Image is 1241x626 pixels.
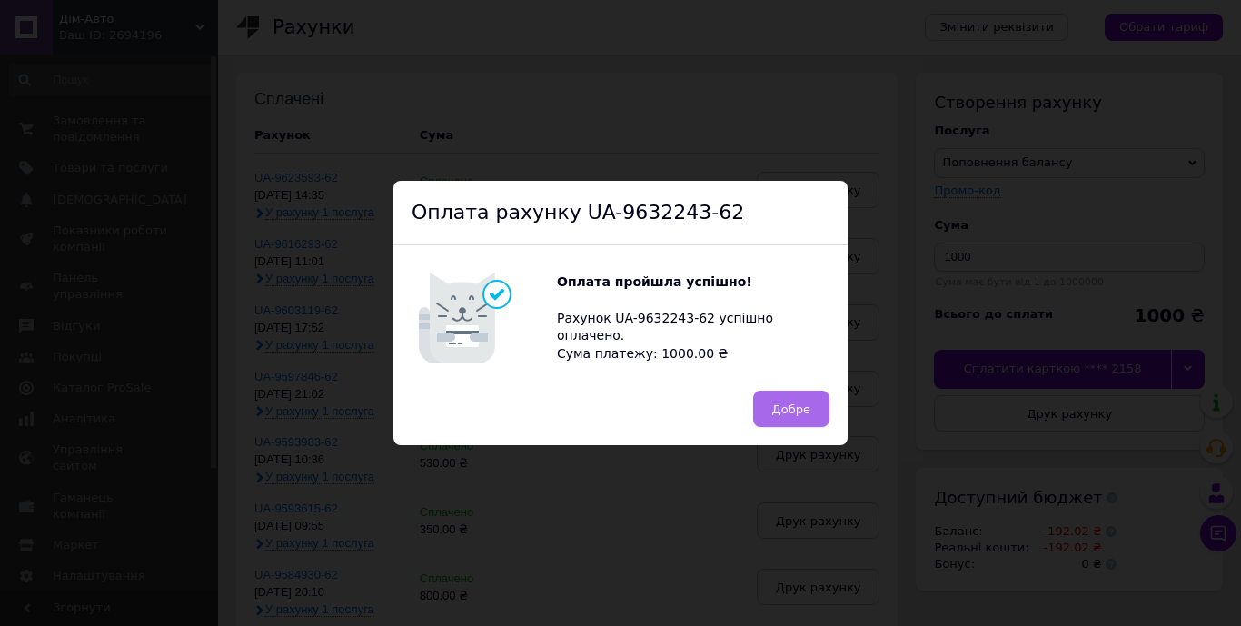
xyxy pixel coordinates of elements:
div: Рахунок UA-9632243-62 успішно оплачено. Сума платежу: 1000.00 ₴ [557,273,829,363]
button: Добре [753,391,829,427]
div: Оплата рахунку UA-9632243-62 [393,181,848,246]
b: Оплата пройшла успішно! [557,274,752,289]
span: Добре [772,402,810,416]
img: Котик говорить Оплата пройшла успішно! [412,263,557,373]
